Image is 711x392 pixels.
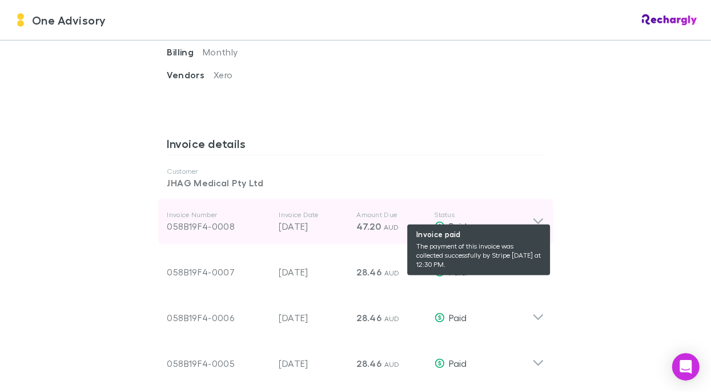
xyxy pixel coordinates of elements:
[167,176,544,190] p: JHAG Medical Pty Ltd
[672,353,700,381] div: Open Intercom Messenger
[642,14,697,26] img: Rechargly Logo
[167,69,214,81] span: Vendors
[167,357,270,370] div: 058B19F4-0005
[384,360,400,369] span: AUD
[14,13,27,27] img: One Advisory's Logo
[435,210,532,219] p: Status
[449,358,467,369] span: Paid
[167,210,270,219] p: Invoice Number
[357,312,382,323] span: 28.46
[384,269,400,277] span: AUD
[449,221,467,231] span: Paid
[279,357,348,370] p: [DATE]
[357,221,381,232] span: 47.20
[158,336,553,382] div: 058B19F4-0005[DATE]28.46 AUDPaid
[384,314,400,323] span: AUD
[279,265,348,279] p: [DATE]
[357,266,382,278] span: 28.46
[449,266,467,277] span: Paid
[384,223,399,231] span: AUD
[357,210,425,219] p: Amount Due
[279,219,348,233] p: [DATE]
[158,199,553,245] div: Invoice Number058B19F4-0008Invoice Date[DATE]Amount Due47.20 AUDStatus
[158,245,553,290] div: 058B19F4-0007[DATE]28.46 AUDPaid
[158,290,553,336] div: 058B19F4-0006[DATE]28.46 AUDPaid
[279,210,348,219] p: Invoice Date
[357,358,382,369] span: 28.46
[203,46,238,57] span: Monthly
[167,167,544,176] p: Customer
[167,265,270,279] div: 058B19F4-0007
[279,311,348,325] p: [DATE]
[214,69,232,80] span: Xero
[167,137,544,155] h3: Invoice details
[449,312,467,323] span: Paid
[167,219,270,233] div: 058B19F4-0008
[32,11,106,29] span: One Advisory
[167,311,270,325] div: 058B19F4-0006
[167,46,203,58] span: Billing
